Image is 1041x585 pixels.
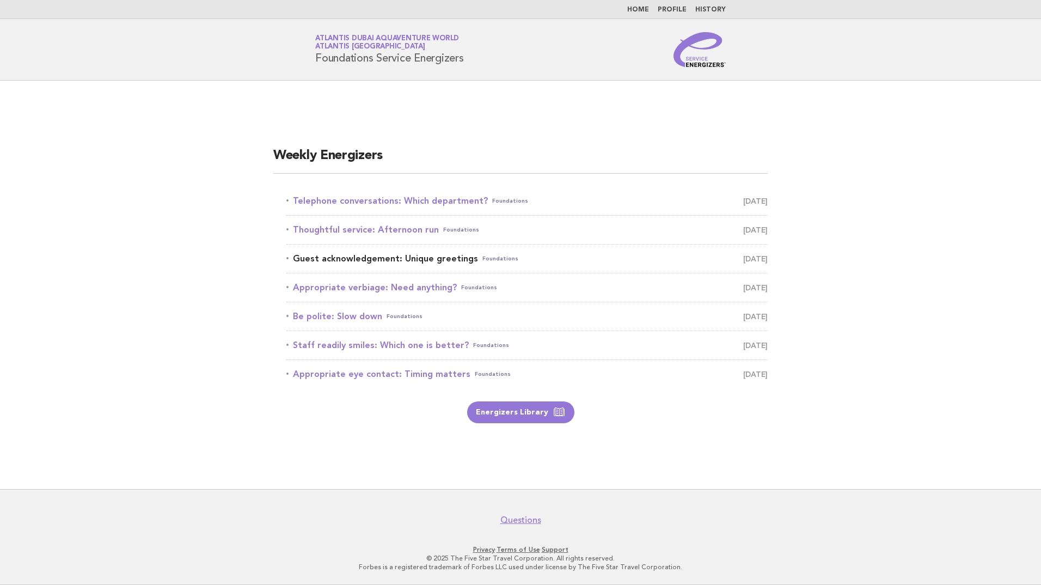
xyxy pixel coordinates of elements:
span: [DATE] [743,280,768,295]
span: Atlantis [GEOGRAPHIC_DATA] [315,44,425,51]
span: Foundations [443,222,479,237]
a: Guest acknowledgement: Unique greetingsFoundations [DATE] [286,251,768,266]
a: Profile [658,7,687,13]
a: Staff readily smiles: Which one is better?Foundations [DATE] [286,338,768,353]
span: Foundations [461,280,497,295]
a: Be polite: Slow downFoundations [DATE] [286,309,768,324]
a: Thoughtful service: Afternoon runFoundations [DATE] [286,222,768,237]
a: Telephone conversations: Which department?Foundations [DATE] [286,193,768,209]
img: Service Energizers [673,32,726,67]
h1: Foundations Service Energizers [315,35,464,64]
span: [DATE] [743,367,768,382]
a: History [695,7,726,13]
span: Foundations [387,309,422,324]
span: Foundations [492,193,528,209]
span: [DATE] [743,251,768,266]
a: Appropriate verbiage: Need anything?Foundations [DATE] [286,280,768,295]
span: [DATE] [743,222,768,237]
span: [DATE] [743,193,768,209]
a: Atlantis Dubai Aquaventure WorldAtlantis [GEOGRAPHIC_DATA] [315,35,459,50]
p: Forbes is a registered trademark of Forbes LLC used under license by The Five Star Travel Corpora... [187,563,854,571]
a: Privacy [473,546,495,553]
span: Foundations [482,251,518,266]
span: Foundations [473,338,509,353]
a: Terms of Use [497,546,540,553]
a: Energizers Library [467,401,574,423]
a: Home [627,7,649,13]
a: Appropriate eye contact: Timing mattersFoundations [DATE] [286,367,768,382]
p: © 2025 The Five Star Travel Corporation. All rights reserved. [187,554,854,563]
span: [DATE] [743,309,768,324]
h2: Weekly Energizers [273,147,768,174]
span: [DATE] [743,338,768,353]
a: Support [542,546,568,553]
p: · · [187,545,854,554]
a: Questions [500,515,541,526]
span: Foundations [475,367,511,382]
